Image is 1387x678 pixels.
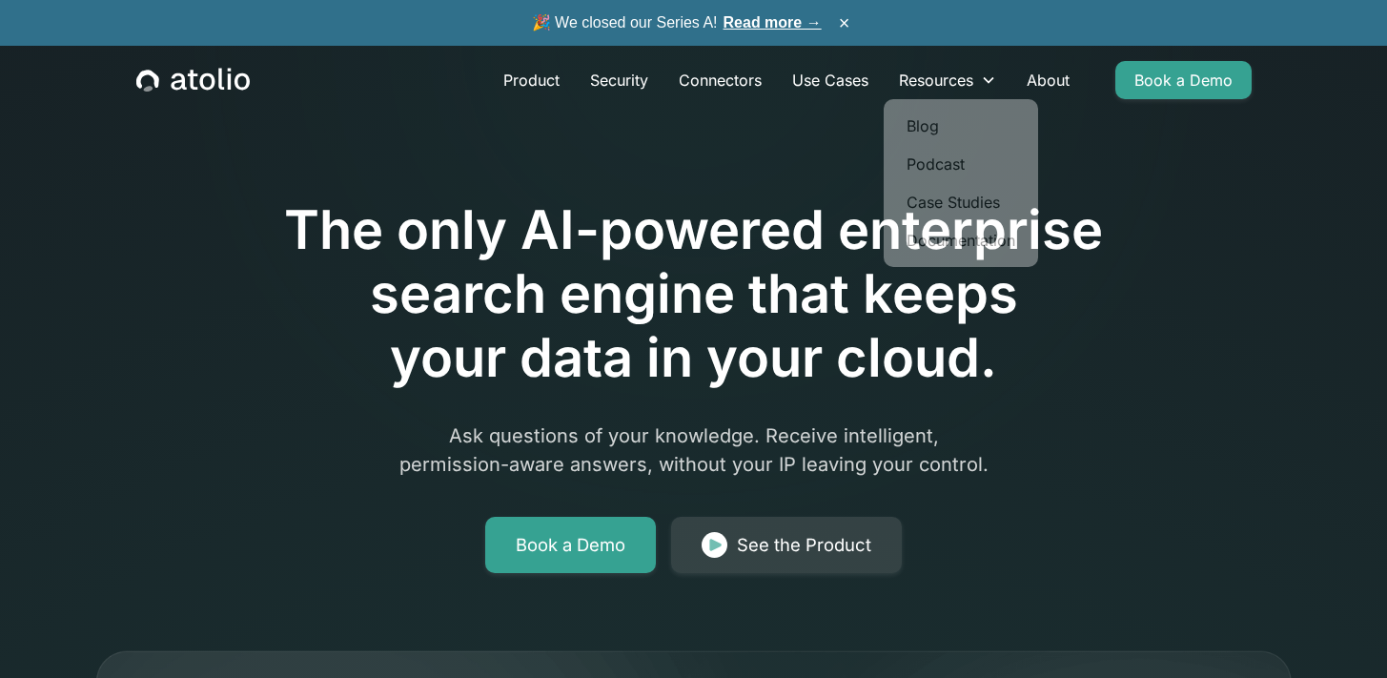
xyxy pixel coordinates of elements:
[777,61,884,99] a: Use Cases
[532,11,822,34] span: 🎉 We closed our Series A!
[891,183,1030,221] a: Case Studies
[899,69,973,92] div: Resources
[1115,61,1252,99] a: Book a Demo
[136,68,250,92] a: home
[891,107,1030,145] a: Blog
[671,517,902,574] a: See the Product
[1011,61,1085,99] a: About
[833,12,856,33] button: ×
[724,14,822,31] a: Read more →
[488,61,575,99] a: Product
[891,221,1030,259] a: Documentation
[206,198,1182,391] h1: The only AI-powered enterprise search engine that keeps your data in your cloud.
[485,517,656,574] a: Book a Demo
[884,61,1011,99] div: Resources
[891,145,1030,183] a: Podcast
[328,421,1060,479] p: Ask questions of your knowledge. Receive intelligent, permission-aware answers, without your IP l...
[663,61,777,99] a: Connectors
[575,61,663,99] a: Security
[737,532,871,559] div: See the Product
[884,99,1038,267] nav: Resources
